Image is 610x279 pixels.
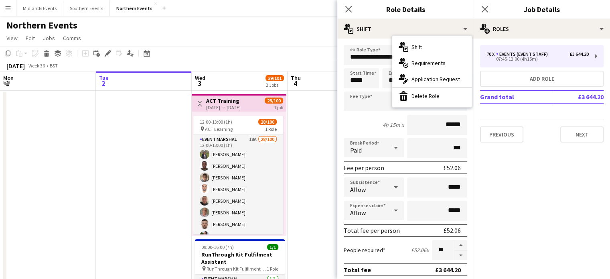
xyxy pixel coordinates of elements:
[350,146,362,154] span: Paid
[291,74,301,81] span: Thu
[98,79,109,88] span: 2
[496,51,551,57] div: Events (Event Staff)
[200,119,232,125] span: 12:00-13:00 (1h)
[444,164,461,172] div: £52.06
[40,33,58,43] a: Jobs
[26,35,35,42] span: Edit
[43,35,55,42] span: Jobs
[411,43,422,51] span: Shift
[392,88,472,104] div: Delete Role
[3,33,21,43] a: View
[344,246,385,254] label: People required
[344,226,400,234] div: Total fee per person
[350,209,366,217] span: Allow
[344,164,384,172] div: Fee per person
[290,79,301,88] span: 4
[206,97,241,104] h3: ACT Training
[194,79,205,88] span: 3
[60,33,84,43] a: Comms
[63,35,81,42] span: Comms
[480,90,553,103] td: Grand total
[193,116,283,234] app-job-card: 12:00-13:00 (1h)28/100 ACT Learning1 RoleEvent Marshal18A28/10012:00-13:00 (1h)[PERSON_NAME][PERS...
[265,126,277,132] span: 1 Role
[411,75,460,83] span: Application Request
[411,59,446,67] span: Requirements
[266,82,284,88] div: 2 Jobs
[265,98,283,104] span: 28/100
[26,63,47,69] span: Week 36
[50,63,58,69] div: BST
[274,104,283,110] div: 1 job
[206,104,241,110] div: [DATE] → [DATE]
[350,185,366,193] span: Allow
[6,35,18,42] span: View
[22,33,38,43] a: Edit
[63,0,110,16] button: Southern Events
[207,266,267,272] span: RunThrough Kit Fulfilment Assistant
[2,79,14,88] span: 1
[195,251,285,265] h3: RunThrough Kit Fulfilment Assistant
[383,121,404,128] div: 4h 15m x
[258,119,277,125] span: 28/100
[569,51,589,57] div: £3 644.20
[435,266,461,274] div: £3 644.20
[99,74,109,81] span: Tue
[267,266,278,272] span: 1 Role
[486,51,496,57] div: 70 x
[337,19,474,39] div: Shift
[454,250,467,261] button: Decrease
[337,4,474,14] h3: Role Details
[344,266,371,274] div: Total fee
[110,0,159,16] button: Northern Events
[454,240,467,250] button: Increase
[411,246,429,254] div: £52.06 x
[3,74,14,81] span: Mon
[16,0,63,16] button: Midlands Events
[205,126,233,132] span: ACT Learning
[480,71,604,87] button: Add role
[474,19,610,39] div: Roles
[474,4,610,14] h3: Job Details
[201,244,234,250] span: 09:00-16:00 (7h)
[560,126,604,143] button: Next
[195,74,205,81] span: Wed
[480,126,523,143] button: Previous
[486,57,589,61] div: 07:45-12:00 (4h15m)
[267,244,278,250] span: 1/1
[444,226,461,234] div: £52.06
[6,62,25,70] div: [DATE]
[553,90,604,103] td: £3 644.20
[6,19,77,31] h1: Northern Events
[265,75,284,81] span: 29/101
